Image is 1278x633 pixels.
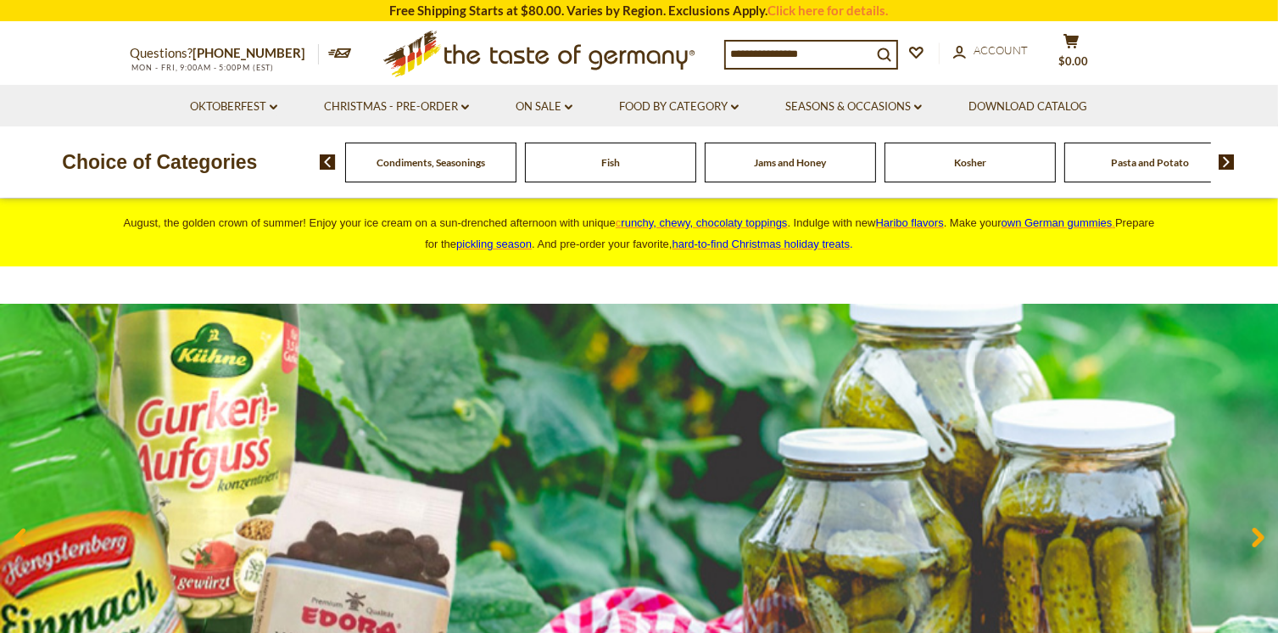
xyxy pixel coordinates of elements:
a: own German gummies. [1002,216,1115,229]
a: Download Catalog [968,98,1087,116]
a: Jams and Honey [754,156,826,169]
a: Oktoberfest [190,98,277,116]
a: Christmas - PRE-ORDER [324,98,469,116]
a: crunchy, chewy, chocolaty toppings [616,216,788,229]
button: $0.00 [1046,33,1097,76]
a: Seasons & Occasions [785,98,922,116]
a: Click here for details. [768,3,889,18]
span: . [672,238,853,250]
span: runchy, chewy, chocolaty toppings [621,216,787,229]
span: August, the golden crown of summer! Enjoy your ice cream on a sun-drenched afternoon with unique ... [124,216,1155,250]
a: Pasta and Potato [1111,156,1189,169]
span: MON - FRI, 9:00AM - 5:00PM (EST) [131,63,275,72]
img: next arrow [1219,154,1235,170]
a: Fish [601,156,620,169]
a: Food By Category [619,98,739,116]
a: [PHONE_NUMBER] [193,45,306,60]
img: previous arrow [320,154,336,170]
span: Account [974,43,1029,57]
a: pickling season [456,238,532,250]
a: Haribo flavors [876,216,944,229]
span: own German gummies [1002,216,1113,229]
a: Account [953,42,1029,60]
span: $0.00 [1058,54,1088,68]
a: Kosher [954,156,986,169]
a: On Sale [516,98,572,116]
a: hard-to-find Christmas holiday treats [672,238,851,250]
a: Condiments, Seasonings [377,156,485,169]
p: Questions? [131,42,319,64]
